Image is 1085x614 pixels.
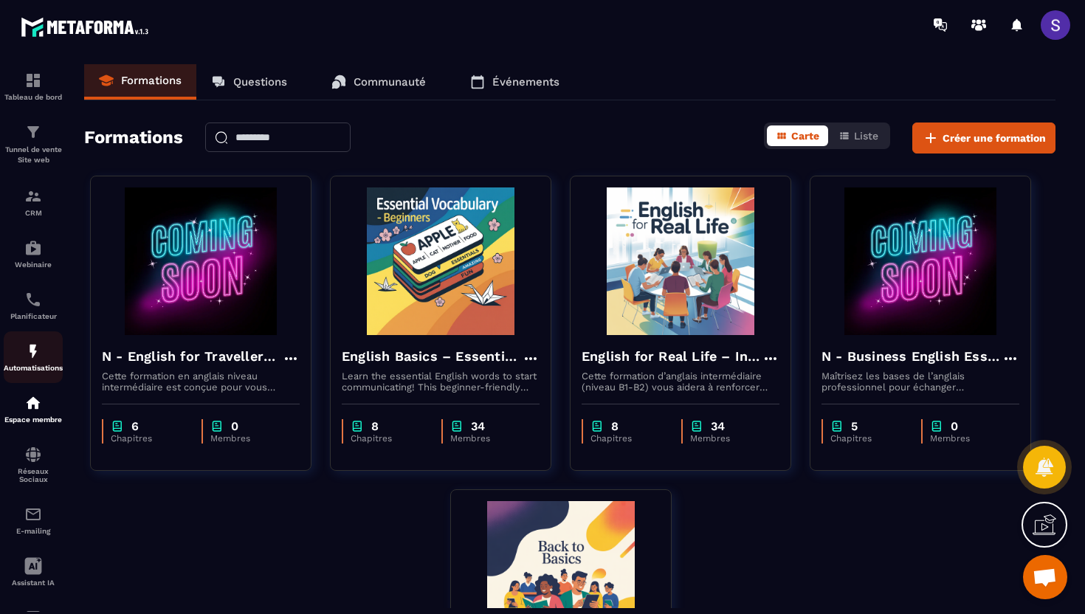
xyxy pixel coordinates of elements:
[821,346,1002,367] h4: N - Business English Essentials – Communicate with Confidence
[830,433,906,444] p: Chapitres
[342,187,540,335] img: formation-background
[4,383,63,435] a: automationsautomationsEspace membre
[210,433,285,444] p: Membres
[4,494,63,546] a: emailemailE-mailing
[24,239,42,257] img: automations
[90,176,330,489] a: formation-backgroundN - English for Travellers – Intermediate LevelCette formation en anglais niv...
[102,370,300,393] p: Cette formation en anglais niveau intermédiaire est conçue pour vous rendre à l’aise à l’étranger...
[231,419,238,433] p: 0
[371,419,379,433] p: 8
[590,419,604,433] img: chapter
[951,419,958,433] p: 0
[342,370,540,393] p: Learn the essential English words to start communicating! This beginner-friendly course will help...
[4,228,63,280] a: automationsautomationsWebinaire
[342,346,522,367] h4: English Basics – Essential Vocabulary for Beginners
[24,446,42,463] img: social-network
[4,331,63,383] a: automationsautomationsAutomatisations
[196,64,302,100] a: Questions
[4,579,63,587] p: Assistant IA
[830,125,887,146] button: Liste
[4,112,63,176] a: formationformationTunnel de vente Site web
[455,64,574,100] a: Événements
[24,506,42,523] img: email
[111,433,187,444] p: Chapitres
[24,342,42,360] img: automations
[767,125,828,146] button: Carte
[851,419,858,433] p: 5
[102,187,300,335] img: formation-background
[492,75,559,89] p: Événements
[930,419,943,433] img: chapter
[84,64,196,100] a: Formations
[611,419,619,433] p: 8
[317,64,441,100] a: Communauté
[912,123,1055,153] button: Créer une formation
[24,394,42,412] img: automations
[582,346,762,367] h4: English for Real Life – Intermediate Level
[210,419,224,433] img: chapter
[810,176,1050,489] a: formation-backgroundN - Business English Essentials – Communicate with ConfidenceMaîtrisez les ba...
[354,75,426,89] p: Communauté
[4,435,63,494] a: social-networksocial-networkRéseaux Sociaux
[102,346,282,367] h4: N - English for Travellers – Intermediate Level
[4,176,63,228] a: formationformationCRM
[830,419,844,433] img: chapter
[791,130,819,142] span: Carte
[21,13,154,41] img: logo
[4,145,63,165] p: Tunnel de vente Site web
[570,176,810,489] a: formation-backgroundEnglish for Real Life – Intermediate LevelCette formation d’anglais intermédi...
[4,61,63,112] a: formationformationTableau de bord
[711,419,725,433] p: 34
[330,176,570,489] a: formation-backgroundEnglish Basics – Essential Vocabulary for BeginnersLearn the essential Englis...
[24,187,42,205] img: formation
[24,291,42,308] img: scheduler
[690,419,703,433] img: chapter
[84,123,183,153] h2: Formations
[471,419,485,433] p: 34
[943,131,1046,145] span: Créer une formation
[233,75,287,89] p: Questions
[1023,555,1067,599] div: Ouvrir le chat
[690,433,765,444] p: Membres
[930,433,1005,444] p: Membres
[121,74,182,87] p: Formations
[4,364,63,372] p: Automatisations
[854,130,878,142] span: Liste
[4,280,63,331] a: schedulerschedulerPlanificateur
[4,546,63,598] a: Assistant IA
[821,187,1019,335] img: formation-background
[450,433,525,444] p: Membres
[24,72,42,89] img: formation
[24,123,42,141] img: formation
[111,419,124,433] img: chapter
[131,419,139,433] p: 6
[4,261,63,269] p: Webinaire
[590,433,666,444] p: Chapitres
[4,209,63,217] p: CRM
[582,370,779,393] p: Cette formation d’anglais intermédiaire (niveau B1-B2) vous aidera à renforcer votre grammaire, e...
[821,370,1019,393] p: Maîtrisez les bases de l’anglais professionnel pour échanger efficacement par e-mail, téléphone, ...
[4,93,63,101] p: Tableau de bord
[4,467,63,483] p: Réseaux Sociaux
[351,419,364,433] img: chapter
[4,312,63,320] p: Planificateur
[450,419,464,433] img: chapter
[4,415,63,424] p: Espace membre
[4,527,63,535] p: E-mailing
[582,187,779,335] img: formation-background
[351,433,427,444] p: Chapitres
